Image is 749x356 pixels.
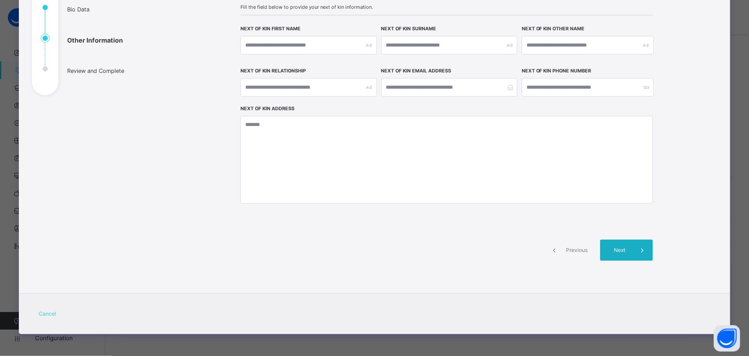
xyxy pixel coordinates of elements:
[240,4,653,11] span: Fill the field below to provide your next of kin information.
[240,68,306,75] label: Next of Kin Relationship
[381,68,452,75] label: Next of Kin Email Address
[607,246,632,254] span: Next
[522,68,591,75] label: Next of Kin Phone Number
[565,246,589,254] span: Previous
[240,25,301,32] label: Next of Kin First Name
[381,25,437,32] label: Next of Kin Surname
[714,325,740,352] button: Open asap
[240,105,294,112] label: Next of Kin Address
[39,310,56,318] span: Cancel
[522,25,585,32] label: Next of Kin Other Name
